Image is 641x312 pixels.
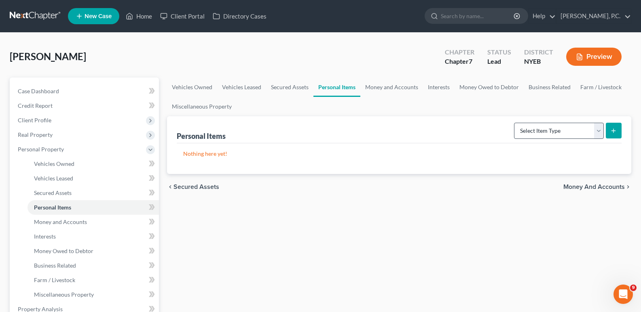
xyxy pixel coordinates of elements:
a: Vehicles Leased [217,77,266,97]
a: Credit Report [11,98,159,113]
a: Vehicles Leased [28,171,159,186]
span: Interests [34,233,56,240]
a: Secured Assets [28,186,159,200]
a: Personal Items [28,200,159,215]
div: Personal Items [177,131,226,141]
div: Chapter [445,48,474,57]
div: Lead [487,57,511,66]
span: 9 [630,285,637,291]
a: Vehicles Owned [167,77,217,97]
a: Personal Items [313,77,360,97]
a: Interests [28,229,159,244]
span: Farm / Livestock [34,276,75,283]
a: Business Related [524,77,575,97]
span: Client Profile [18,117,51,124]
a: Money Owed to Debtor [28,244,159,258]
div: Status [487,48,511,57]
a: Farm / Livestock [575,77,626,97]
a: Vehicles Owned [28,157,159,171]
button: Preview [566,48,622,66]
span: Real Property [18,131,53,138]
a: Money and Accounts [360,77,423,97]
span: Case Dashboard [18,88,59,94]
a: Help [529,9,556,23]
span: Personal Property [18,146,64,153]
a: Money Owed to Debtor [455,77,524,97]
span: Secured Assets [173,184,219,190]
a: Client Portal [156,9,209,23]
a: Interests [423,77,455,97]
span: Business Related [34,262,76,269]
span: Money and Accounts [34,218,87,225]
i: chevron_right [625,184,631,190]
a: Miscellaneous Property [167,97,237,116]
span: Miscellaneous Property [34,291,94,298]
span: Vehicles Owned [34,160,74,167]
input: Search by name... [441,8,515,23]
button: chevron_left Secured Assets [167,184,219,190]
a: Business Related [28,258,159,273]
a: Secured Assets [266,77,313,97]
iframe: Intercom live chat [613,285,633,304]
span: New Case [85,13,112,19]
div: District [524,48,553,57]
span: Secured Assets [34,189,72,196]
a: Directory Cases [209,9,271,23]
span: Money Owed to Debtor [34,247,93,254]
a: [PERSON_NAME], P.C. [556,9,631,23]
span: 7 [469,57,472,65]
span: Personal Items [34,204,71,211]
span: Vehicles Leased [34,175,73,182]
a: Case Dashboard [11,84,159,98]
p: Nothing here yet! [183,150,615,158]
div: Chapter [445,57,474,66]
i: chevron_left [167,184,173,190]
button: Money and Accounts chevron_right [563,184,631,190]
span: Money and Accounts [563,184,625,190]
a: Miscellaneous Property [28,287,159,302]
a: Farm / Livestock [28,273,159,287]
span: [PERSON_NAME] [10,50,86,62]
span: Credit Report [18,102,53,109]
a: Money and Accounts [28,215,159,229]
div: NYEB [524,57,553,66]
a: Home [122,9,156,23]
